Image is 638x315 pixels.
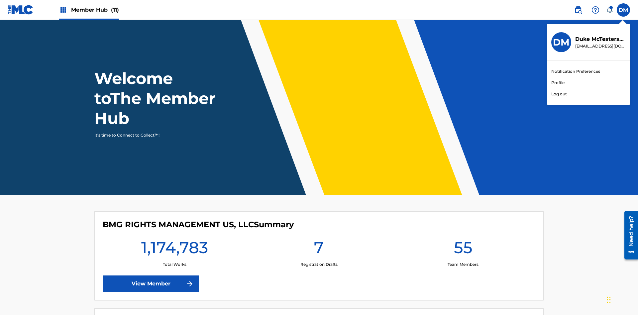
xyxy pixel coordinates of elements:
a: Profile [551,80,565,86]
a: Public Search [572,3,585,17]
p: duke.mctesterson@gmail.com [575,43,626,49]
p: Team Members [448,262,478,267]
a: View Member [103,275,199,292]
p: It's time to Connect to Collect™! [94,132,210,138]
p: Log out [551,91,567,97]
div: Notifications [606,7,613,13]
img: help [591,6,599,14]
div: Drag [607,290,611,310]
img: f7272a7cc735f4ea7f67.svg [186,280,194,288]
p: Duke McTesterson [575,35,626,43]
p: Total Works [163,262,186,267]
span: Member Hub [71,6,119,14]
img: MLC Logo [8,5,34,15]
a: Notification Preferences [551,68,600,74]
h1: 7 [314,238,324,262]
p: Registration Drafts [300,262,338,267]
img: Top Rightsholders [59,6,67,14]
iframe: Resource Center [619,208,638,263]
h1: Welcome to The Member Hub [94,68,219,128]
h4: BMG RIGHTS MANAGEMENT US, LLC [103,220,294,230]
div: Help [589,3,602,17]
h1: 55 [454,238,473,262]
img: search [574,6,582,14]
iframe: Chat Widget [605,283,638,315]
span: DM [619,6,628,14]
span: (11) [111,7,119,13]
h3: DM [553,37,570,48]
h1: 1,174,783 [141,238,208,262]
div: User Menu [617,3,630,17]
